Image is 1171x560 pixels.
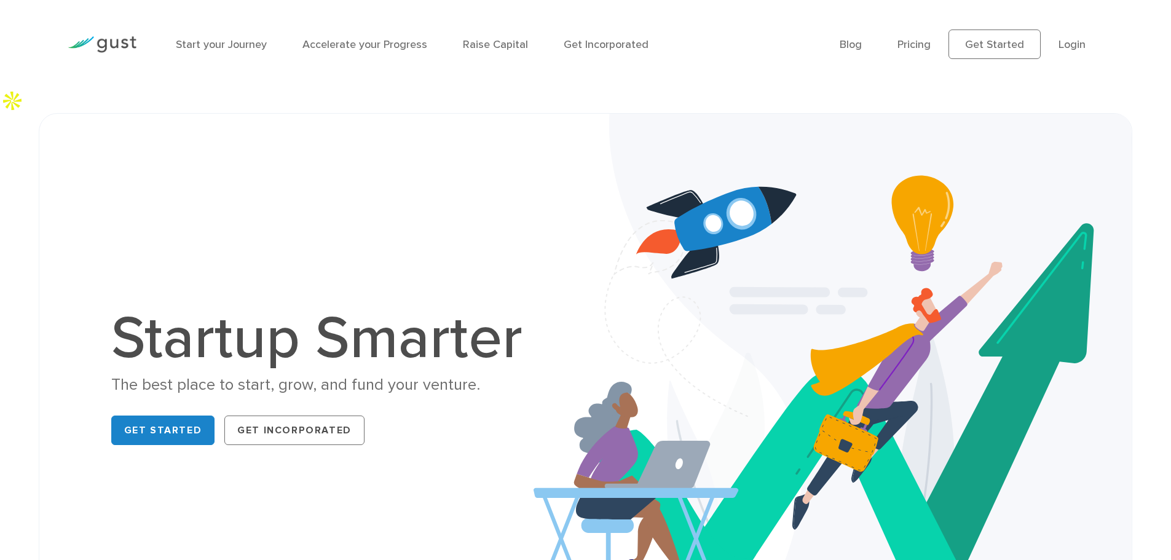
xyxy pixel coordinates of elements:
[111,416,215,445] a: Get Started
[1059,38,1086,51] a: Login
[463,38,528,51] a: Raise Capital
[302,38,427,51] a: Accelerate your Progress
[224,416,365,445] a: Get Incorporated
[897,38,931,51] a: Pricing
[111,309,535,368] h1: Startup Smarter
[111,374,535,396] div: The best place to start, grow, and fund your venture.
[840,38,862,51] a: Blog
[176,38,267,51] a: Start your Journey
[68,36,136,53] img: Gust Logo
[564,38,649,51] a: Get Incorporated
[948,30,1041,59] a: Get Started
